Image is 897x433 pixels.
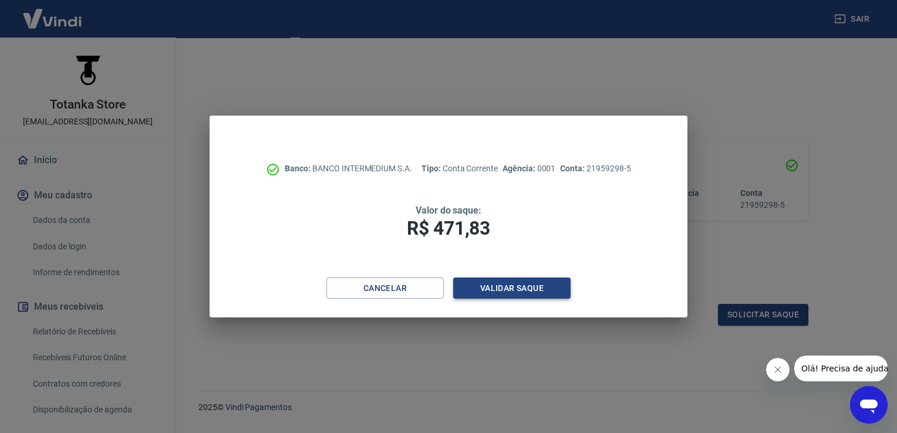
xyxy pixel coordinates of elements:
[285,164,312,173] span: Banco:
[285,163,412,175] p: BANCO INTERMEDIUM S.A.
[421,164,443,173] span: Tipo:
[850,386,888,424] iframe: Botão para abrir a janela de mensagens
[560,164,586,173] span: Conta:
[503,163,555,175] p: 0001
[794,356,888,381] iframe: Mensagem da empresa
[407,217,490,239] span: R$ 471,83
[7,8,99,18] span: Olá! Precisa de ajuda?
[560,163,630,175] p: 21959298-5
[416,205,481,216] span: Valor do saque:
[503,164,537,173] span: Agência:
[453,278,571,299] button: Validar saque
[326,278,444,299] button: Cancelar
[766,358,790,381] iframe: Fechar mensagem
[421,163,498,175] p: Conta Corrente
